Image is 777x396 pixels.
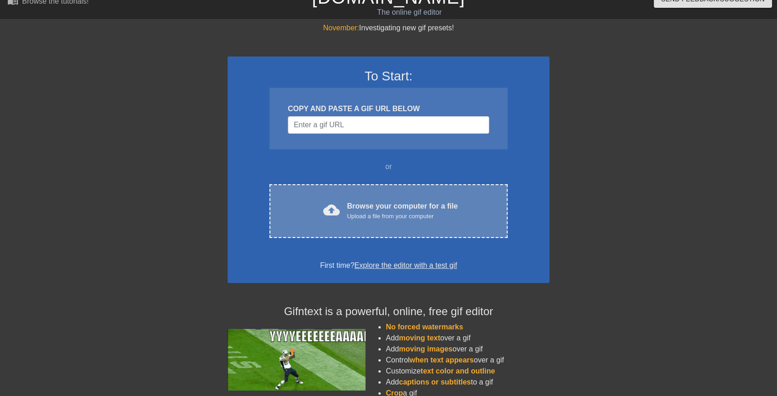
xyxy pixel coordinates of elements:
[263,7,555,18] div: The online gif editor
[399,334,440,342] span: moving text
[421,367,495,375] span: text color and outline
[228,305,549,318] h4: Gifntext is a powerful, online, free gif editor
[386,323,463,331] span: No forced watermarks
[347,201,458,221] div: Browse your computer for a file
[323,202,340,218] span: cloud_upload
[240,260,537,271] div: First time?
[288,103,489,114] div: COPY AND PASTE A GIF URL BELOW
[410,356,474,364] span: when text appears
[399,345,452,353] span: moving images
[347,212,458,221] div: Upload a file from your computer
[228,23,549,34] div: Investigating new gif presets!
[228,329,366,390] img: football_small.gif
[386,355,549,366] li: Control over a gif
[386,344,549,355] li: Add over a gif
[240,68,537,84] h3: To Start:
[288,116,489,134] input: Username
[386,377,549,388] li: Add to a gif
[251,161,526,172] div: or
[399,378,471,386] span: captions or subtitles
[386,366,549,377] li: Customize
[323,24,359,32] span: November:
[354,261,457,269] a: Explore the editor with a test gif
[386,333,549,344] li: Add over a gif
